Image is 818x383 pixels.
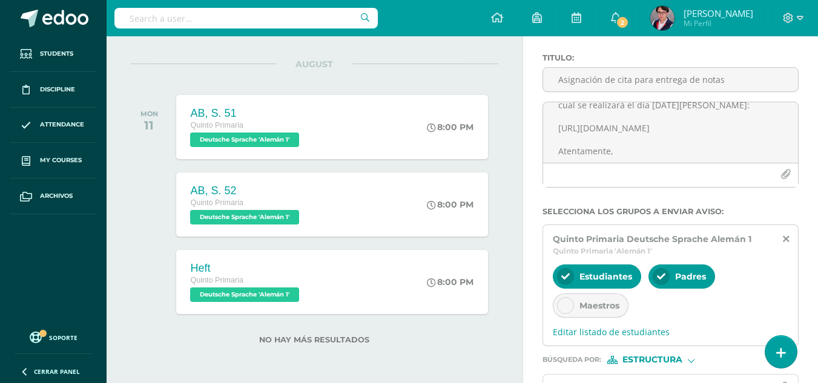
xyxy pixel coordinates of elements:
span: Padres [675,271,706,282]
div: 8:00 PM [427,122,473,133]
span: Editar listado de estudiantes [553,326,788,338]
div: 8:00 PM [427,277,473,287]
span: Quinto Primaria [190,198,243,207]
span: Mi Perfil [684,18,753,28]
img: 3d5d3fbbf55797b71de552028b9912e0.png [650,6,675,30]
a: My courses [10,143,97,178]
div: MON [140,110,158,118]
span: Discipline [40,85,75,94]
span: Maestros [579,300,619,311]
span: Estructura [622,356,682,363]
span: Cerrar panel [34,367,80,376]
a: Soporte [15,329,92,345]
div: 11 [140,118,158,133]
span: Quinto Primaria [190,276,243,284]
span: Soporte [49,333,78,342]
label: Titulo : [543,53,799,62]
span: 2 [616,16,629,29]
span: [PERSON_NAME] [684,7,753,19]
div: [object Object] [607,356,698,364]
input: Titulo [543,68,798,91]
span: My courses [40,155,82,165]
span: Búsqueda por : [543,356,601,363]
label: No hay más resultados [131,335,498,344]
span: Quinto Primaria Deutsche Sprache Alemán 1 [553,234,751,244]
span: Attendance [40,120,84,129]
span: Deutsche Sprache 'Alemán 1' [190,287,299,302]
div: AB, S. 51 [190,107,302,120]
div: Heft [190,262,302,275]
a: Archivos [10,178,97,214]
textarea: Estimados padres de familia: Por este medio se les comparte el enlace para que puedan asignar su ... [543,102,798,163]
a: Attendance [10,108,97,143]
span: AUGUST [276,59,352,70]
a: Discipline [10,72,97,108]
span: Estudiantes [579,271,632,282]
span: Archivos [40,191,73,201]
span: Deutsche Sprache 'Alemán 1' [190,210,299,224]
span: Quinto Primaria 'Alemán 1' [553,246,652,255]
span: Quinto Primaria [190,121,243,129]
span: Students [40,49,73,59]
span: Deutsche Sprache 'Alemán 1' [190,133,299,147]
label: Selecciona los grupos a enviar aviso : [543,207,799,216]
a: Students [10,36,97,72]
div: 8:00 PM [427,199,473,210]
div: AB, S. 52 [190,185,302,197]
input: Search a user… [114,8,378,28]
